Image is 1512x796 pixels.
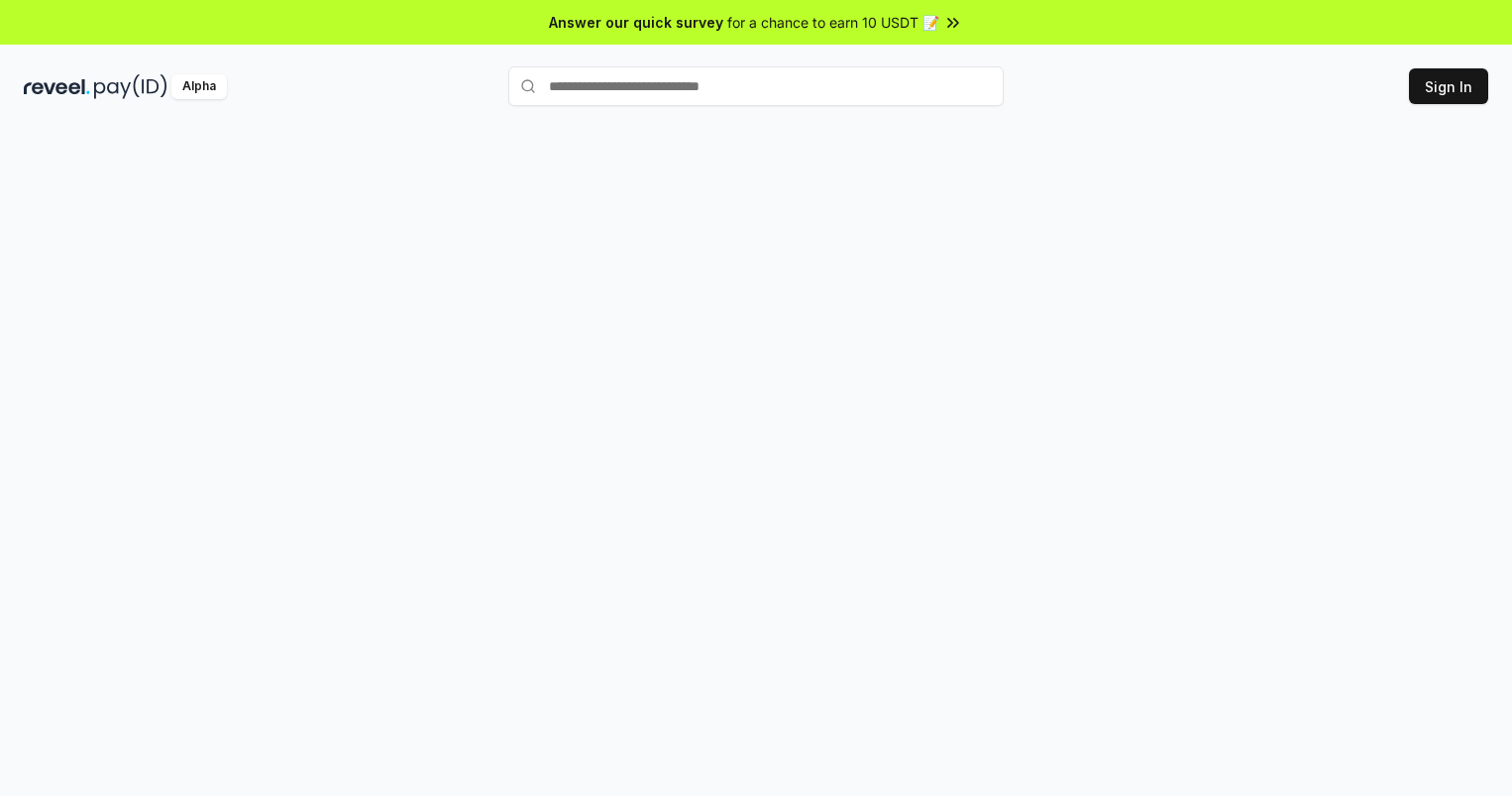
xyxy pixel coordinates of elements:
button: Sign In [1409,68,1488,104]
span: for a chance to earn 10 USDT 📝 [727,12,939,33]
span: Answer our quick survey [549,12,723,33]
img: reveel_dark [24,74,90,99]
img: pay_id [94,74,167,99]
div: Alpha [171,74,227,99]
